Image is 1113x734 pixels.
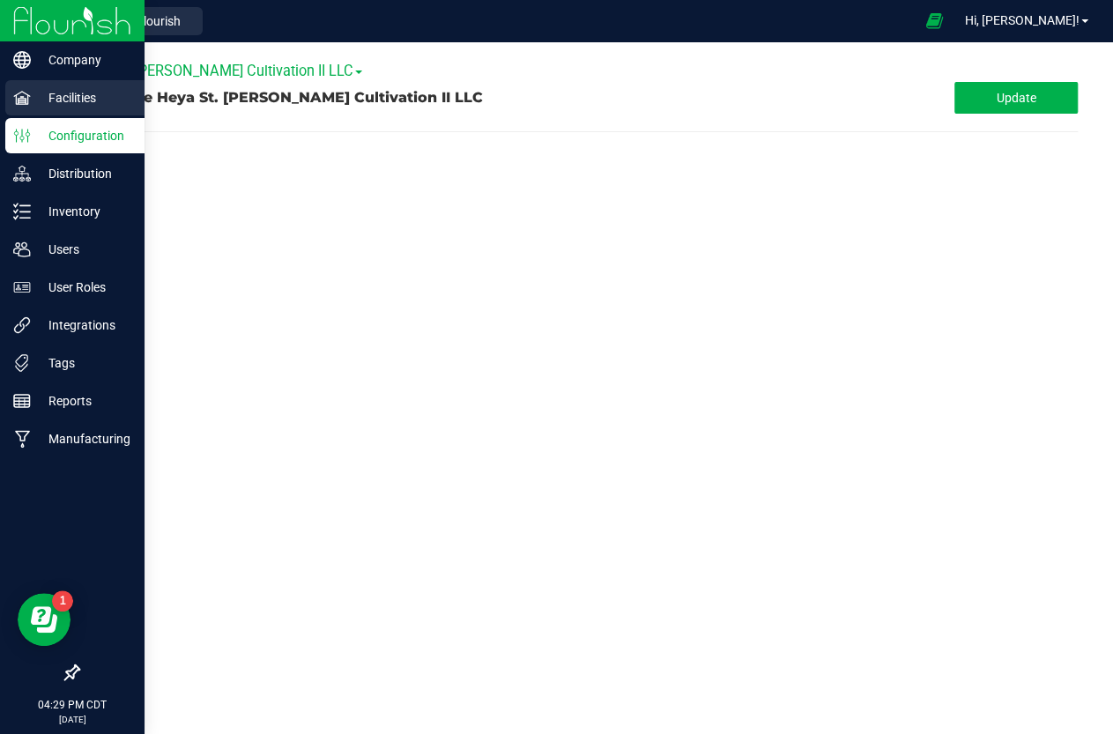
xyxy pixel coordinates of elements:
inline-svg: Company [13,51,31,69]
span: Configure Heya St. [PERSON_NAME] Cultivation II LLC [78,89,483,106]
inline-svg: Facilities [13,89,31,107]
p: Inventory [31,201,137,222]
span: Hi, [PERSON_NAME]! [965,13,1080,27]
button: Update [954,82,1078,114]
p: Integrations [31,315,137,336]
p: Tags [31,352,137,374]
inline-svg: User Roles [13,278,31,296]
p: Reports [31,390,137,411]
p: Configuration [31,125,137,146]
inline-svg: Users [13,241,31,258]
inline-svg: Inventory [13,203,31,220]
inline-svg: Manufacturing [13,430,31,448]
p: Company [31,49,137,70]
p: User Roles [31,277,137,298]
inline-svg: Distribution [13,165,31,182]
iframe: Resource center [18,593,70,646]
p: Manufacturing [31,428,137,449]
span: Heya St. [PERSON_NAME] Cultivation II LLC [78,63,362,79]
p: Facilities [31,87,137,108]
p: Distribution [31,163,137,184]
inline-svg: Configuration [13,127,31,145]
p: Users [31,239,137,260]
span: Update [997,91,1036,105]
p: 04:29 PM CDT [8,697,137,713]
p: [DATE] [8,713,137,726]
inline-svg: Integrations [13,316,31,334]
span: Open Ecommerce Menu [914,4,953,38]
iframe: Resource center unread badge [52,590,73,612]
inline-svg: Reports [13,392,31,410]
inline-svg: Tags [13,354,31,372]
